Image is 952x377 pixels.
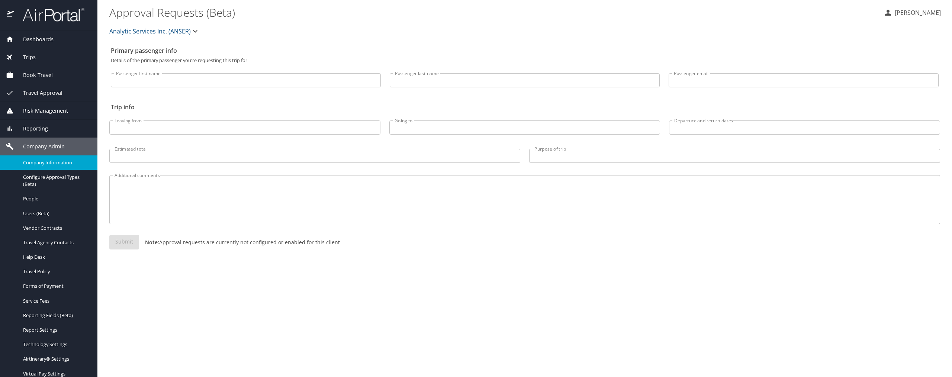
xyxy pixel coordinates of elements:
span: Users (Beta) [23,210,89,217]
h1: Approval Requests (Beta) [109,1,878,24]
h2: Primary passenger info [111,45,939,57]
button: [PERSON_NAME] [881,6,944,19]
span: Risk Management [14,107,68,115]
span: Airtinerary® Settings [23,355,89,362]
img: icon-airportal.png [7,7,15,22]
span: Company Information [23,159,89,166]
span: Travel Policy [23,268,89,275]
span: Vendor Contracts [23,225,89,232]
span: Forms of Payment [23,283,89,290]
span: Report Settings [23,326,89,333]
button: Analytic Services Inc. (ANSER) [106,24,203,39]
span: Service Fees [23,297,89,304]
span: Travel Approval [14,89,62,97]
span: Technology Settings [23,341,89,348]
p: Approval requests are currently not configured or enabled for this client [139,238,340,246]
strong: Note: [145,239,159,246]
span: Trips [14,53,36,61]
img: airportal-logo.png [15,7,84,22]
span: Company Admin [14,142,65,151]
span: Travel Agency Contacts [23,239,89,246]
span: Reporting Fields (Beta) [23,312,89,319]
span: Book Travel [14,71,53,79]
p: Details of the primary passenger you're requesting this trip for [111,58,939,63]
span: People [23,195,89,202]
h2: Trip info [111,101,939,113]
span: Analytic Services Inc. (ANSER) [109,26,191,36]
p: [PERSON_NAME] [892,8,941,17]
span: Help Desk [23,254,89,261]
span: Configure Approval Types (Beta) [23,174,89,188]
span: Dashboards [14,35,54,43]
span: Reporting [14,125,48,133]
